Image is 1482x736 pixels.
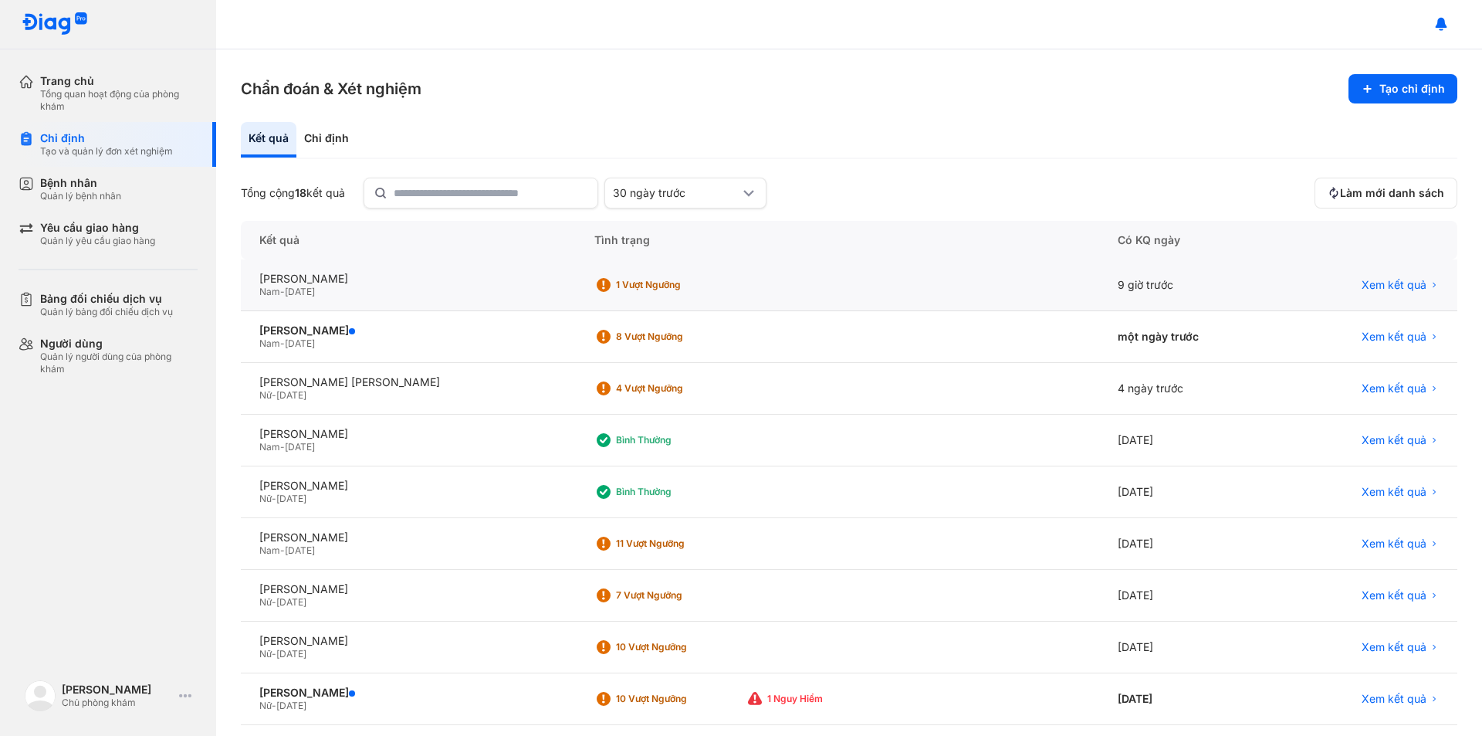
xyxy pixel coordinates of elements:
span: - [272,700,276,711]
div: 4 Vượt ngưỡng [616,382,739,395]
div: [PERSON_NAME] [259,582,557,596]
img: logo [25,680,56,711]
span: - [280,286,285,297]
span: Nam [259,544,280,556]
span: Nam [259,337,280,349]
div: Quản lý người dùng của phòng khám [40,351,198,375]
div: 9 giờ trước [1099,259,1281,311]
div: 1 Nguy hiểm [767,693,891,705]
div: Tổng quan hoạt động của phòng khám [40,88,198,113]
span: Xem kết quả [1362,278,1426,292]
div: 30 ngày trước [613,186,739,200]
div: 8 Vượt ngưỡng [616,331,739,343]
div: Bình thường [616,486,739,498]
span: - [272,493,276,504]
div: [PERSON_NAME] [PERSON_NAME] [259,375,557,389]
span: - [280,544,285,556]
div: 7 Vượt ngưỡng [616,589,739,602]
span: [DATE] [276,389,306,401]
div: Tình trạng [576,221,1099,259]
button: Tạo chỉ định [1348,74,1457,103]
span: Xem kết quả [1362,330,1426,344]
div: [DATE] [1099,415,1281,466]
div: Bệnh nhân [40,176,121,190]
span: [DATE] [276,596,306,608]
div: 1 Vượt ngưỡng [616,279,739,291]
span: - [280,441,285,453]
div: Có KQ ngày [1099,221,1281,259]
span: - [272,389,276,401]
div: [PERSON_NAME] [259,634,557,648]
span: Nữ [259,596,272,608]
div: Người dùng [40,337,198,351]
div: Yêu cầu giao hàng [40,221,155,235]
button: Làm mới danh sách [1315,178,1457,209]
div: [PERSON_NAME] [259,272,557,286]
div: Bình thường [616,434,739,446]
div: [PERSON_NAME] [259,427,557,441]
h3: Chẩn đoán & Xét nghiệm [241,78,421,100]
span: Nam [259,286,280,297]
span: Xem kết quả [1362,433,1426,447]
div: một ngày trước [1099,311,1281,363]
div: [DATE] [1099,570,1281,622]
span: - [280,337,285,349]
span: Nữ [259,389,272,401]
div: [PERSON_NAME] [259,531,557,544]
span: Nữ [259,648,272,660]
div: [DATE] [1099,673,1281,725]
div: Chủ phòng khám [62,697,173,709]
div: Chỉ định [40,131,173,145]
span: [DATE] [285,441,315,453]
span: 18 [295,186,306,199]
div: Quản lý bảng đối chiếu dịch vụ [40,306,173,318]
div: Chỉ định [296,122,357,158]
span: Xem kết quả [1362,640,1426,654]
span: [DATE] [276,648,306,660]
div: 11 Vượt ngưỡng [616,538,739,550]
div: Bảng đối chiếu dịch vụ [40,292,173,306]
div: [PERSON_NAME] [259,686,557,700]
div: [PERSON_NAME] [259,479,557,493]
span: - [272,648,276,660]
span: [DATE] [285,544,315,556]
span: Nữ [259,700,272,711]
div: Kết quả [241,122,296,158]
span: Làm mới danh sách [1340,186,1444,200]
span: Xem kết quả [1362,692,1426,706]
span: Xem kết quả [1362,485,1426,499]
div: 10 Vượt ngưỡng [616,641,739,653]
div: Quản lý yêu cầu giao hàng [40,235,155,247]
span: - [272,596,276,608]
span: [DATE] [285,337,315,349]
div: [DATE] [1099,466,1281,518]
div: Trang chủ [40,74,198,88]
span: Nữ [259,493,272,504]
span: [DATE] [285,286,315,297]
div: Quản lý bệnh nhân [40,190,121,202]
span: Nam [259,441,280,453]
div: 10 Vượt ngưỡng [616,693,739,705]
span: [DATE] [276,700,306,711]
div: Kết quả [241,221,576,259]
img: logo [22,12,88,36]
div: [DATE] [1099,518,1281,570]
div: [DATE] [1099,622,1281,673]
span: Xem kết quả [1362,537,1426,551]
div: [PERSON_NAME] [62,683,173,697]
span: Xem kết quả [1362,588,1426,602]
span: [DATE] [276,493,306,504]
div: Tổng cộng kết quả [241,186,345,200]
div: [PERSON_NAME] [259,324,557,337]
div: Tạo và quản lý đơn xét nghiệm [40,145,173,158]
span: Xem kết quả [1362,382,1426,395]
div: 4 ngày trước [1099,363,1281,415]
